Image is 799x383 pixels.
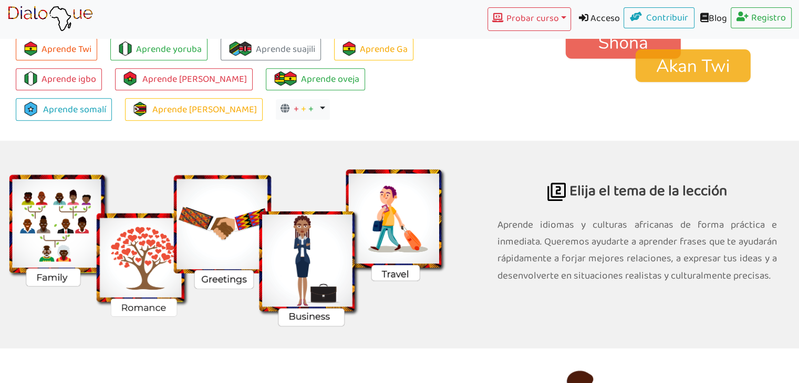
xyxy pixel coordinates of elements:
[16,68,102,91] a: Aprende igbo
[276,99,330,120] button: + + +
[283,71,297,86] img: flag-ghana.106b55d9.png
[294,101,299,118] font: +
[731,7,792,28] a: Registro
[571,7,624,31] a: Acceso
[624,7,694,28] a: Contribuir
[266,68,365,91] a: Aprende oveja
[110,38,207,60] a: Aprende yoruba
[751,10,786,26] font: Registro
[301,101,306,118] font: +
[41,41,91,57] font: Aprende Twi
[547,183,566,201] img: Idioma africano para viajes de negocios
[152,101,257,118] font: Aprende [PERSON_NAME]
[274,71,288,86] img: togo.0c01db91.png
[709,10,727,27] font: Blog
[118,41,132,56] img: flag-nigeria.710e75b6.png
[136,41,202,57] font: Aprende yoruba
[569,179,727,204] font: Elija el tema de la lección
[301,71,359,88] font: Aprende oveja
[16,98,112,121] a: Aprende somalí
[24,41,38,56] img: flag-ghana.106b55d9.png
[133,102,147,116] img: zimbabwe.93903875.png
[24,102,38,116] img: somalia.d5236246.png
[646,10,688,26] font: Contribuir
[506,11,559,26] font: Probar curso
[16,38,97,60] button: Aprende Twi
[229,41,243,56] img: flag-tanzania.fe228584.png
[308,101,314,118] font: +
[360,41,408,57] font: Aprende Ga
[123,71,137,86] img: burkina-faso.42b537ce.png
[41,71,96,88] font: Aprende igbo
[115,68,253,91] a: Aprende [PERSON_NAME]
[694,7,731,31] a: Blog
[590,10,620,27] font: Acceso
[497,217,777,284] font: Aprende idiomas y culturas africanas de forma práctica e inmediata. Queremos ayudarte a aprender ...
[487,7,570,31] button: Probar curso
[7,6,93,32] img: Aplicación de plataforma para aprender idiomas africanos
[238,41,252,56] img: kenya.f9bac8fe.png
[221,38,321,60] a: Aprende suajili
[24,71,38,86] img: flag-nigeria.710e75b6.png
[342,41,356,56] img: flag-ghana.106b55d9.png
[334,38,413,60] a: Aprende Ga
[256,41,315,57] font: Aprende suajili
[142,71,247,88] font: Aprende [PERSON_NAME]
[43,101,106,118] font: Aprende somalí
[125,98,263,121] a: Aprende [PERSON_NAME]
